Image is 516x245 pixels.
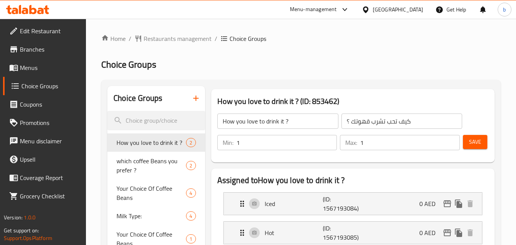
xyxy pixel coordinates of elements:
p: Iced [265,199,323,208]
a: Branches [3,40,86,58]
span: 1.0.0 [24,213,36,222]
div: [GEOGRAPHIC_DATA] [373,5,423,14]
button: Save [463,135,487,149]
span: 2 [186,139,195,146]
span: Promotions [20,118,80,127]
span: Grocery Checklist [20,191,80,201]
div: Choices [186,234,196,243]
a: Coverage Report [3,169,86,187]
div: Choices [186,211,196,221]
div: How you love to drink it ?2 [107,133,205,152]
a: Coupons [3,95,86,114]
h2: Choice Groups [113,92,162,104]
button: duplicate [453,198,464,209]
div: which coffee Beans you prefer ?2 [107,152,205,179]
span: Save [469,137,481,147]
p: Max: [345,138,357,147]
div: Menu-management [290,5,337,14]
h3: How you love to drink it ? (ID: 853462) [217,95,489,107]
button: delete [464,227,476,239]
h2: Assigned to How you love to drink it ? [217,175,489,186]
div: Expand [224,222,482,244]
li: / [215,34,217,43]
p: 0 AED [419,228,442,237]
span: Coverage Report [20,173,80,182]
a: Home [101,34,126,43]
span: 1 [186,235,195,243]
span: Version: [4,213,23,222]
a: Promotions [3,114,86,132]
div: Expand [224,193,482,215]
a: Edit Restaurant [3,22,86,40]
input: search [107,111,205,130]
li: / [129,34,131,43]
li: Expand [217,189,489,218]
p: Min: [223,138,233,147]
span: b [503,5,506,14]
span: Milk Type: [116,211,186,221]
span: Branches [20,45,80,54]
p: Hot [265,228,323,237]
a: Menus [3,58,86,77]
div: Choices [186,138,196,147]
span: 2 [186,162,195,169]
button: duplicate [453,227,464,239]
div: Choices [186,161,196,170]
span: which coffee Beans you prefer ? [116,156,186,175]
span: Choice Groups [21,81,80,91]
span: Upsell [20,155,80,164]
span: 4 [186,190,195,197]
a: Support.OpsPlatform [4,233,52,243]
p: (ID: 1567193085) [323,224,362,242]
a: Menu disclaimer [3,132,86,150]
span: Restaurants management [144,34,212,43]
button: edit [442,227,453,239]
button: edit [442,198,453,209]
nav: breadcrumb [101,34,501,43]
a: Upsell [3,150,86,169]
div: Milk Type:4 [107,207,205,225]
span: Choice Groups [230,34,266,43]
a: Restaurants management [134,34,212,43]
span: Menu disclaimer [20,136,80,146]
span: Choice Groups [101,56,156,73]
span: 4 [186,213,195,220]
div: Your Choice Of Coffee Beans4 [107,179,205,207]
span: How you love to drink it ? [116,138,186,147]
span: Get support on: [4,226,39,235]
span: Edit Restaurant [20,26,80,36]
p: 0 AED [419,199,442,208]
p: (ID: 1567193084) [323,195,362,213]
a: Grocery Checklist [3,187,86,205]
span: Menus [20,63,80,72]
span: Your Choice Of Coffee Beans [116,184,186,202]
a: Choice Groups [3,77,86,95]
span: Coupons [20,100,80,109]
button: delete [464,198,476,209]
